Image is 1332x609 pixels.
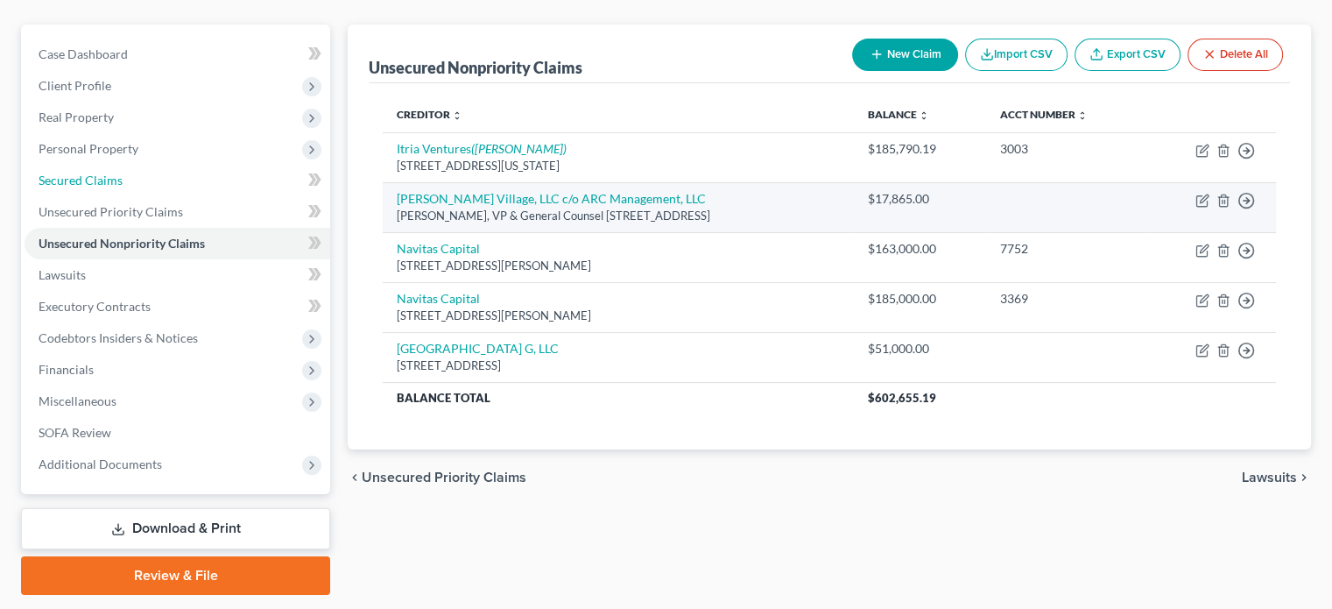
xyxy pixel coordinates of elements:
[25,196,330,228] a: Unsecured Priority Claims
[868,340,973,358] div: $51,000.00
[21,508,330,549] a: Download & Print
[397,141,567,156] a: Itria Ventures([PERSON_NAME])
[397,191,706,206] a: [PERSON_NAME] Village, LLC c/o ARC Management, LLC
[383,382,853,414] th: Balance Total
[39,362,94,377] span: Financials
[919,110,929,121] i: unfold_more
[21,556,330,595] a: Review & File
[868,391,936,405] span: $602,655.19
[39,204,183,219] span: Unsecured Priority Claims
[397,308,839,324] div: [STREET_ADDRESS][PERSON_NAME]
[397,108,462,121] a: Creditor unfold_more
[1188,39,1283,71] button: Delete All
[1000,290,1131,308] div: 3369
[1242,471,1297,485] span: Lawsuits
[39,141,138,156] span: Personal Property
[397,341,559,356] a: [GEOGRAPHIC_DATA] G, LLC
[39,267,86,282] span: Lawsuits
[868,240,973,258] div: $163,000.00
[1075,39,1180,71] a: Export CSV
[397,258,839,274] div: [STREET_ADDRESS][PERSON_NAME]
[39,46,128,61] span: Case Dashboard
[397,358,839,374] div: [STREET_ADDRESS]
[965,39,1068,71] button: Import CSV
[868,140,973,158] div: $185,790.19
[397,291,480,306] a: Navitas Capital
[868,190,973,208] div: $17,865.00
[39,457,162,471] span: Additional Documents
[852,39,958,71] button: New Claim
[39,173,123,188] span: Secured Claims
[39,299,151,314] span: Executory Contracts
[868,108,929,121] a: Balance unfold_more
[397,158,839,174] div: [STREET_ADDRESS][US_STATE]
[452,110,462,121] i: unfold_more
[1000,108,1088,121] a: Acct Number unfold_more
[25,228,330,259] a: Unsecured Nonpriority Claims
[25,39,330,70] a: Case Dashboard
[25,417,330,449] a: SOFA Review
[39,110,114,124] span: Real Property
[868,290,973,308] div: $185,000.00
[471,141,567,156] i: ([PERSON_NAME])
[25,165,330,196] a: Secured Claims
[39,78,111,93] span: Client Profile
[362,471,526,485] span: Unsecured Priority Claims
[397,208,839,224] div: [PERSON_NAME], VP & General Counsel [STREET_ADDRESS]
[1077,110,1088,121] i: unfold_more
[39,236,205,251] span: Unsecured Nonpriority Claims
[1297,471,1311,485] i: chevron_right
[369,57,582,78] div: Unsecured Nonpriority Claims
[25,259,330,291] a: Lawsuits
[397,241,480,256] a: Navitas Capital
[39,393,116,408] span: Miscellaneous
[39,330,198,345] span: Codebtors Insiders & Notices
[1242,471,1311,485] button: Lawsuits chevron_right
[39,425,111,440] span: SOFA Review
[348,471,362,485] i: chevron_left
[1000,240,1131,258] div: 7752
[348,471,526,485] button: chevron_left Unsecured Priority Claims
[1000,140,1131,158] div: 3003
[25,291,330,322] a: Executory Contracts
